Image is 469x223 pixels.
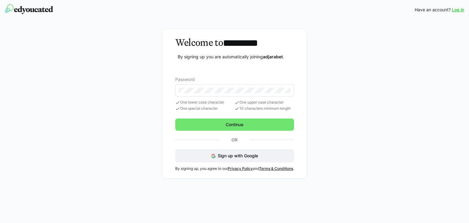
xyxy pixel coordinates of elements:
[218,153,258,158] span: Sign up with Google
[259,166,293,171] a: Terms & Conditions
[225,122,244,128] span: Continue
[175,106,235,111] span: One special character
[175,77,195,82] span: Password
[452,7,464,13] a: Log in
[415,7,451,13] span: Have an account?
[178,54,284,60] p: By signing up you are automatically joining .
[234,106,294,111] span: 10 characters minimum length
[175,149,294,163] button: Sign up with Google
[220,136,249,144] p: Or
[263,54,283,59] strong: adjarabet
[175,119,294,131] button: Continue
[175,100,235,105] span: One lower case character
[175,37,294,49] h3: Welcome to
[175,166,294,171] p: By signing up, you agree to our and .
[234,100,294,105] span: One upper case character
[228,166,253,171] a: Privacy Policy
[5,4,53,14] img: edyoucated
